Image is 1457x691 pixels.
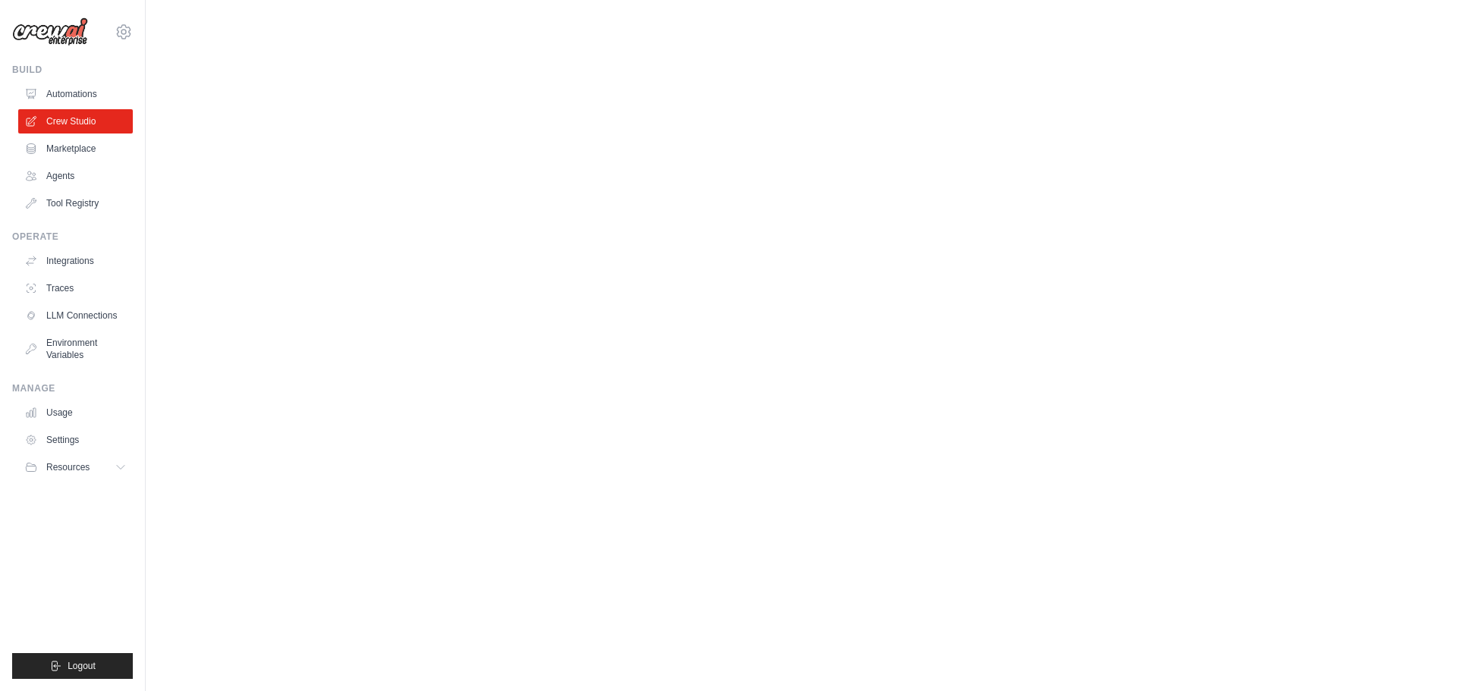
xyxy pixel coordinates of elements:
span: Resources [46,461,90,473]
a: Integrations [18,249,133,273]
button: Resources [18,455,133,479]
a: Settings [18,428,133,452]
a: Agents [18,164,133,188]
a: Traces [18,276,133,300]
div: Manage [12,382,133,394]
span: Logout [68,660,96,672]
a: Usage [18,400,133,425]
img: Logo [12,17,88,46]
div: Operate [12,231,133,243]
a: LLM Connections [18,303,133,328]
a: Automations [18,82,133,106]
a: Marketplace [18,137,133,161]
div: Build [12,64,133,76]
a: Tool Registry [18,191,133,215]
button: Logout [12,653,133,679]
a: Environment Variables [18,331,133,367]
a: Crew Studio [18,109,133,133]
